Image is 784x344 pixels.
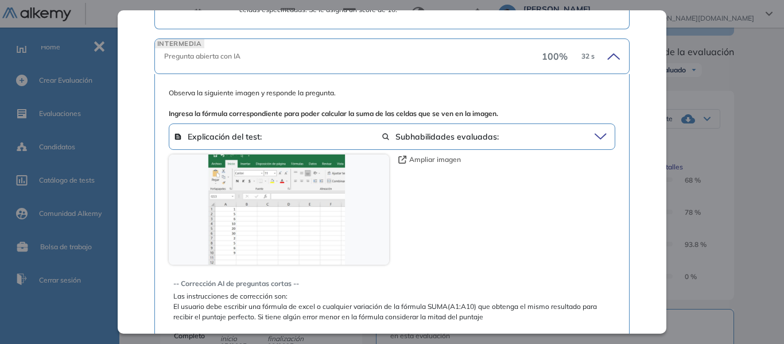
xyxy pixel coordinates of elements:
div: Pregunta abierta con IA [164,51,542,61]
span: 100 % [542,49,568,63]
img: 61be230f-8973-4a1e-8d2e-b5d55a857efb [169,154,389,265]
span: Las instrucciones de corrección son: [173,291,611,302]
span: 32 s [581,51,595,61]
span: INTERMEDIA [155,39,204,48]
span: -- Corrección AI de preguntas cortas -- [173,279,611,289]
span: El usuario debe escribir una fórmula de excel o cualquier variación de la fórmula SUMA(A1:A10) qu... [173,302,611,322]
button: Ampliar imagen [398,154,461,165]
span: Subhabilidades evaluadas: [382,129,589,145]
span: Explicación del test: [174,129,382,145]
span: Observa la siguiente imagen y responde la pregunta. [169,88,615,119]
b: Ingresa la fórmula correspondiente para poder calcular la suma de las celdas que se ven en la ima... [169,109,498,118]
